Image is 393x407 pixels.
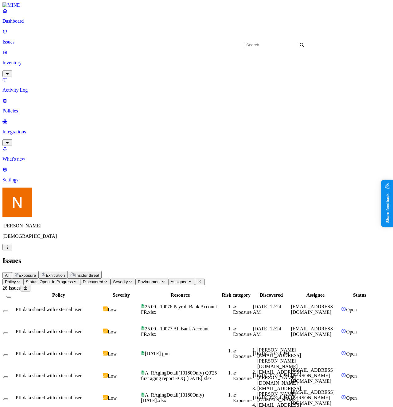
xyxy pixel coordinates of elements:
[291,304,334,315] span: [EMAIL_ADDRESS][DOMAIN_NAME]
[221,292,251,298] div: Risk category
[3,310,8,312] button: Select row
[2,39,391,45] p: Issues
[141,292,220,298] div: Resource
[2,188,32,217] img: Nitai Mishary
[291,292,340,298] div: Assignee
[2,223,391,229] p: [PERSON_NAME]
[83,280,103,284] span: Discovered
[2,77,391,93] a: Activity Log
[2,129,391,135] p: Integrations
[2,87,391,93] p: Activity Log
[16,329,82,334] span: PII data shared with external user
[16,307,82,312] span: PII data shared with external user
[2,234,391,239] p: [DEMOGRAPHIC_DATA]
[2,8,391,24] a: Dashboard
[2,285,21,291] span: 26 Issues
[341,395,346,400] img: status-open
[346,395,357,401] span: Open
[103,329,108,333] img: severity-low
[346,373,357,378] span: Open
[141,326,145,330] img: google-sheets
[103,292,140,298] div: Severity
[141,393,145,397] img: google-sheets
[291,326,334,337] span: [EMAIL_ADDRESS][DOMAIN_NAME]
[113,280,128,284] span: Severity
[2,29,391,45] a: Issues
[108,307,117,312] span: Low
[141,326,208,337] span: 25.09 - 10077 AP Bank Account FR.xlsx
[19,273,36,278] span: Exposure
[346,329,357,334] span: Open
[103,395,108,400] img: severity-low
[341,351,346,356] img: status-open
[233,348,251,359] div: Exposure
[138,280,161,284] span: Environment
[108,373,117,378] span: Low
[2,98,391,114] a: Policies
[6,296,11,298] button: Select all
[233,392,251,403] div: Exposure
[2,2,391,8] a: MIND
[233,304,251,315] div: Exposure
[16,395,82,400] span: PII data shared with external user
[245,42,299,48] input: Search
[2,108,391,114] p: Policies
[3,376,8,378] button: Select row
[16,292,102,298] div: Policy
[5,273,10,278] span: All
[2,167,391,183] a: Settings
[257,386,317,402] div: [EMAIL_ADDRESS][PERSON_NAME][DOMAIN_NAME]
[233,326,251,337] div: Exposure
[2,50,391,76] a: Inventory
[108,351,117,356] span: Low
[341,373,346,378] img: status-open
[2,177,391,183] p: Settings
[26,280,73,284] span: Status: Open, In Progress
[2,146,391,162] a: What's new
[3,332,8,334] button: Select row
[5,280,16,284] span: Policy
[3,398,8,400] button: Select row
[145,351,169,356] span: [DATE] jpm
[103,351,108,356] img: severity-low
[141,304,145,308] img: google-sheets
[171,280,188,284] span: Assignee
[46,273,65,278] span: Exfiltration
[2,119,391,145] a: Integrations
[103,373,108,378] img: severity-low
[341,306,346,311] img: status-open
[233,370,251,381] div: Exposure
[16,351,82,356] span: PII data shared with external user
[16,373,82,378] span: PII data shared with external user
[2,60,391,66] p: Inventory
[108,329,117,334] span: Low
[141,371,145,375] img: google-sheets
[2,18,391,24] p: Dashboard
[103,306,108,311] img: severity-low
[141,304,217,315] span: 25.09 - 10076 Payroll Bank Account FR.xlsx
[341,292,378,298] div: Status
[2,2,21,8] img: MIND
[346,351,357,356] span: Open
[141,370,217,381] span: A_RAgingDetail(10180Only) Q3'25 first aging report EOQ [DATE].xlsx
[3,354,8,356] button: Select row
[257,347,317,369] div: [PERSON_NAME][EMAIL_ADDRESS][PERSON_NAME][DOMAIN_NAME]
[346,307,357,312] span: Open
[2,156,391,162] p: What's new
[141,351,145,355] img: google-sheets
[257,369,317,386] div: [EMAIL_ADDRESS][PERSON_NAME][DOMAIN_NAME]
[341,329,346,333] img: status-open
[2,257,391,265] h2: Issues
[108,395,117,401] span: Low
[141,392,204,403] span: A_RAgingDetail(10180Only)[DATE].xlsx
[75,273,99,278] span: Insider threat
